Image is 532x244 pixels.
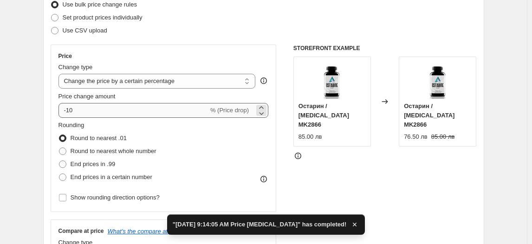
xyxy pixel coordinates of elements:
[58,122,84,128] span: Rounding
[71,161,116,167] span: End prices in .99
[58,103,208,118] input: -15
[431,132,455,141] strike: 85.00 лв
[58,227,104,235] h3: Compare at price
[58,64,93,71] span: Change type
[173,220,346,229] span: "[DATE] 9:14:05 AM Price [MEDICAL_DATA]" has completed!
[58,52,72,60] h3: Price
[404,103,454,128] span: Остарин / [MEDICAL_DATA] MK2866
[404,132,428,141] div: 76.50 лв
[313,62,350,99] img: Ostarine_MK2866_80x.webp
[71,148,156,154] span: Round to nearest whole number
[63,1,137,8] span: Use bulk price change rules
[71,194,160,201] span: Show rounding direction options?
[298,103,349,128] span: Остарин / [MEDICAL_DATA] MK2866
[63,14,143,21] span: Set product prices individually
[63,27,107,34] span: Use CSV upload
[210,107,249,114] span: % (Price drop)
[293,45,477,52] h6: STOREFRONT EXAMPLE
[419,62,456,99] img: Ostarine_MK2866_80x.webp
[58,93,116,100] span: Price change amount
[298,132,322,141] div: 85.00 лв
[259,76,268,85] div: help
[71,135,127,141] span: Round to nearest .01
[108,228,186,235] button: What's the compare at price?
[71,173,152,180] span: End prices in a certain number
